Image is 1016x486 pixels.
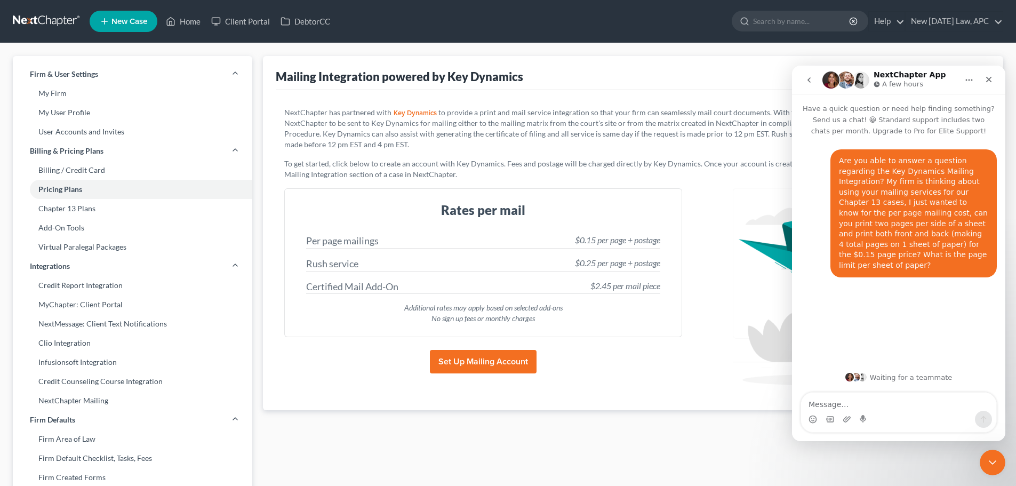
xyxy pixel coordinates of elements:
a: My Firm [13,84,252,103]
div: Additional rates may apply based on selected add-ons [306,302,660,313]
a: MyChapter: Client Portal [13,295,252,314]
p: To get started, click below to create an account with Key Dynamics. Fees and postage will be char... [284,158,982,180]
span: Firm Defaults [30,415,75,425]
button: Set Up Mailing Account [430,350,537,373]
a: Pricing Plans [13,180,252,199]
span: Firm & User Settings [30,69,98,79]
span: Billing & Pricing Plans [30,146,103,156]
div: Mailing Integration powered by Key Dynamics [276,69,523,84]
span: New Case [111,18,147,26]
a: User Accounts and Invites [13,122,252,141]
a: Key Dynamics [391,110,438,117]
a: Firm Default Checklist, Tasks, Fees [13,449,252,468]
div: $0.15 per page + postage [575,234,660,246]
a: Clio Integration [13,333,252,353]
span: Integrations [30,261,70,272]
div: No sign up fees or monthly charges [306,313,660,324]
div: $2.45 per mail piece [590,280,660,292]
iframe: Intercom live chat [980,450,1005,475]
div: $0.25 per page + postage [575,257,660,269]
a: Integrations [13,257,252,276]
p: NextChapter has partnered with to provide a print and mail service integration so that your firm ... [284,107,982,150]
a: Billing & Pricing Plans [13,141,252,161]
a: New [DATE] Law, APC [906,12,1003,31]
a: My User Profile [13,103,252,122]
a: NextMessage: Client Text Notifications [13,314,252,333]
iframe: Intercom live chat [792,66,1005,441]
a: DebtorCC [275,12,335,31]
img: mailing-bbc677023538c6e1ea6db75f07111fabed9e36de8b7ac6cd77e321b5d56e327e.png [733,188,953,393]
a: Help [869,12,905,31]
div: Per page mailings [306,234,379,248]
a: NextChapter Mailing [13,391,252,410]
a: Home [161,12,206,31]
a: Infusionsoft Integration [13,353,252,372]
div: Certified Mail Add-On [306,280,398,294]
h3: Rates per mail [298,202,669,219]
a: Firm & User Settings [13,65,252,84]
a: Credit Counseling Course Integration [13,372,252,391]
a: Virtual Paralegal Packages [13,237,252,257]
a: Chapter 13 Plans [13,199,252,218]
a: Firm Defaults [13,410,252,429]
input: Search by name... [753,11,851,31]
a: Add-On Tools [13,218,252,237]
a: Credit Report Integration [13,276,252,295]
a: Client Portal [206,12,275,31]
a: Firm Area of Law [13,429,252,449]
a: Billing / Credit Card [13,161,252,180]
div: Rush service [306,257,358,271]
